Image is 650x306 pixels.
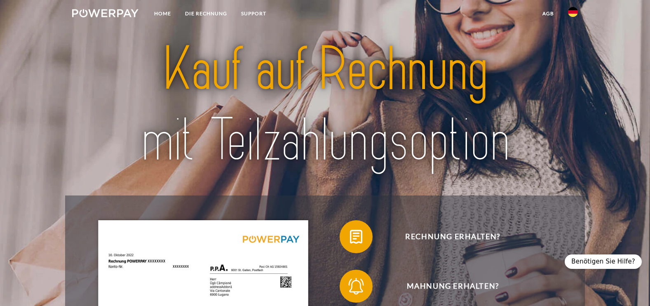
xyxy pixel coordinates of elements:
[97,31,553,179] img: title-powerpay_de.svg
[346,276,366,297] img: qb_bell.svg
[346,226,366,247] img: qb_bill.svg
[568,7,578,17] img: de
[535,6,561,21] a: agb
[72,9,138,17] img: logo-powerpay-white.svg
[352,270,554,303] span: Mahnung erhalten?
[340,220,554,253] button: Rechnung erhalten?
[352,220,554,253] span: Rechnung erhalten?
[147,6,178,21] a: Home
[234,6,273,21] a: SUPPORT
[340,270,554,303] button: Mahnung erhalten?
[178,6,234,21] a: DIE RECHNUNG
[565,254,642,269] div: Benötigen Sie Hilfe?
